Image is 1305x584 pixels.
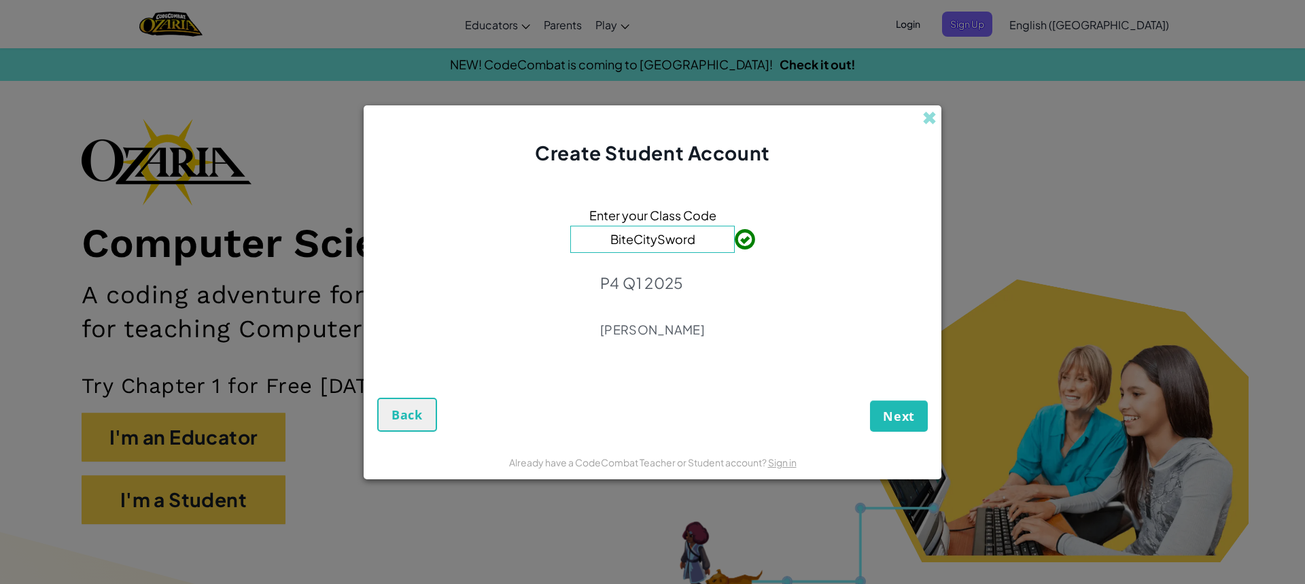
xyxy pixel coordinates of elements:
p: P4 Q1 2025 [600,273,705,292]
span: Enter your Class Code [589,205,716,225]
button: Next [870,400,928,432]
span: Next [883,408,915,424]
a: Sign in [768,456,797,468]
button: Back [377,398,437,432]
span: Create Student Account [535,141,769,165]
span: Already have a CodeCombat Teacher or Student account? [509,456,768,468]
span: Back [391,407,423,423]
p: [PERSON_NAME] [600,322,705,338]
